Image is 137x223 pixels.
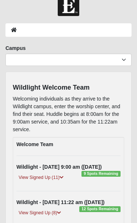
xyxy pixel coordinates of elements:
[13,95,124,133] p: Welcoming individuals as they arrive to the Wildlight campus, enter the worship center, and find ...
[5,44,26,52] label: Campus
[16,199,104,205] strong: Wildlight - [DATE] 11:22 am ([DATE])
[79,206,121,212] span: 12 Spots Remaining
[16,141,53,147] strong: Welcome Team
[16,174,66,181] a: View Signed Up (11)
[81,171,121,177] span: 9 Spots Remaining
[16,209,63,217] a: View Signed Up (8)
[16,164,102,170] strong: Wildlight - [DATE] 9:00 am ([DATE])
[13,84,124,92] h4: Wildlight Welcome Team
